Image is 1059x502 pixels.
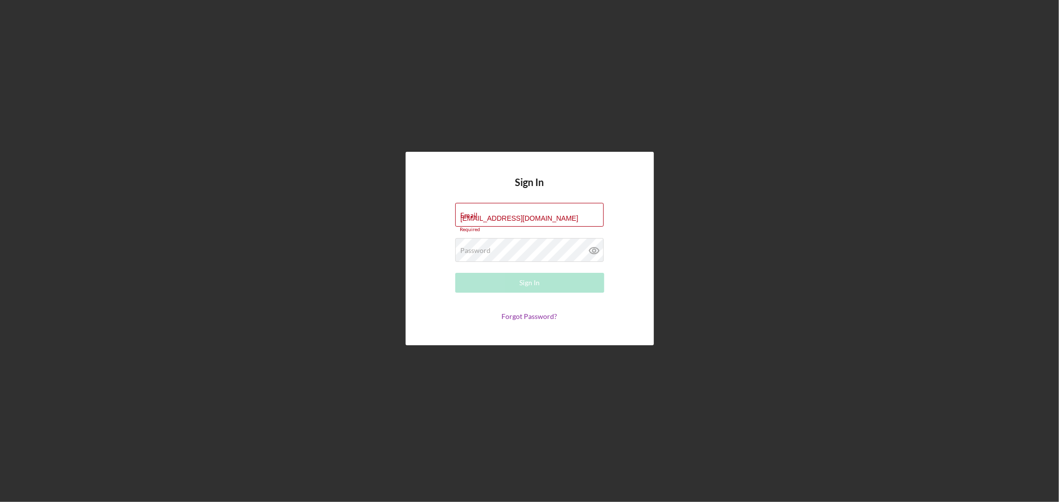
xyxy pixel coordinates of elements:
label: Password [461,247,491,254]
a: Forgot Password? [502,312,558,320]
div: Sign In [519,273,540,293]
button: Sign In [455,273,604,293]
div: Required [455,227,604,233]
label: Email [461,211,478,219]
h4: Sign In [515,177,544,203]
